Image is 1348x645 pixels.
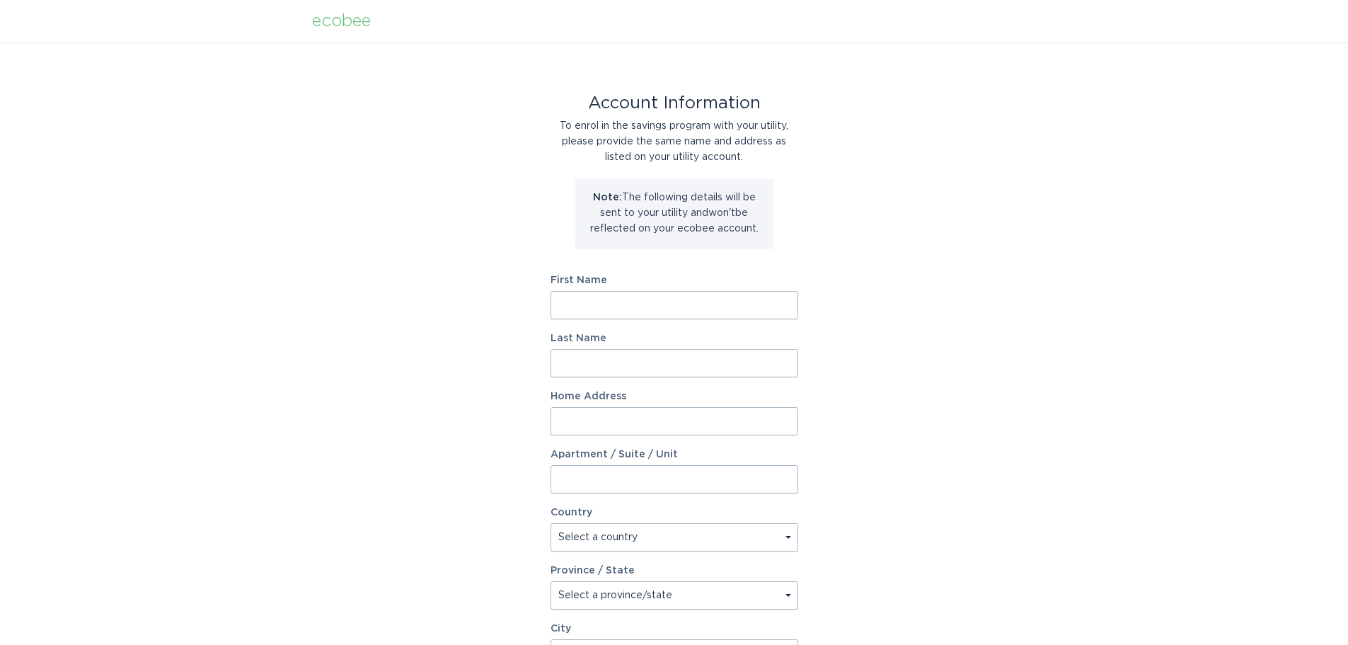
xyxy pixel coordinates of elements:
[551,624,798,634] label: City
[551,508,592,518] label: Country
[586,190,763,236] p: The following details will be sent to your utility and won't be reflected on your ecobee account.
[312,13,371,29] div: ecobee
[551,566,635,576] label: Province / State
[593,193,622,202] strong: Note:
[551,392,798,401] label: Home Address
[551,333,798,343] label: Last Name
[551,96,798,111] div: Account Information
[551,275,798,285] label: First Name
[551,118,798,165] div: To enrol in the savings program with your utility, please provide the same name and address as li...
[551,450,798,460] label: Apartment / Suite / Unit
